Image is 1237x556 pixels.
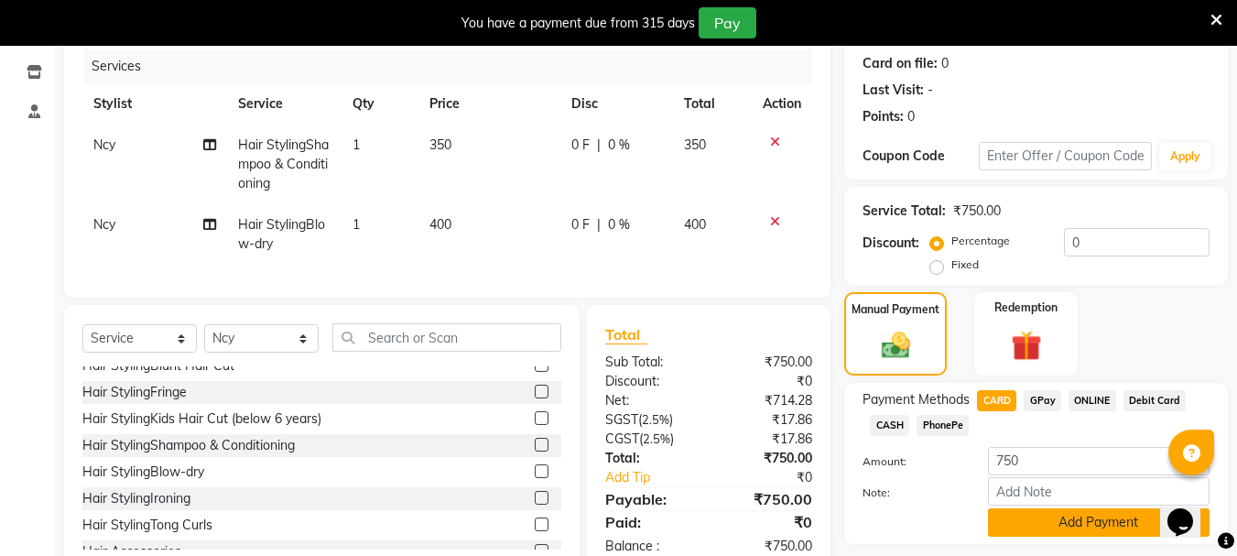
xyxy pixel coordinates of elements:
[849,485,973,501] label: Note:
[571,136,590,155] span: 0 F
[928,81,933,100] div: -
[988,477,1210,506] input: Add Note
[941,54,949,73] div: 0
[709,430,826,449] div: ₹17.86
[227,83,342,125] th: Service
[353,136,360,153] span: 1
[429,216,451,233] span: 400
[82,83,227,125] th: Stylist
[82,409,321,429] div: Hair StylingKids Hair Cut (below 6 years)
[684,136,706,153] span: 350
[418,83,560,125] th: Price
[93,216,115,233] span: Ncy
[608,136,630,155] span: 0 %
[729,468,827,487] div: ₹0
[953,202,1001,221] div: ₹750.00
[597,136,601,155] span: |
[873,329,919,362] img: _cash.svg
[1069,390,1116,411] span: ONLINE
[988,447,1210,475] input: Amount
[870,415,909,436] span: CASH
[709,372,826,391] div: ₹0
[93,136,115,153] span: Ncy
[591,430,709,449] div: ( )
[591,391,709,410] div: Net:
[994,300,1058,316] label: Redemption
[571,215,590,234] span: 0 F
[977,390,1016,411] span: CARD
[907,107,915,126] div: 0
[591,488,709,510] div: Payable:
[951,256,979,273] label: Fixed
[591,410,709,430] div: ( )
[709,391,826,410] div: ₹714.28
[608,215,630,234] span: 0 %
[332,323,561,352] input: Search or Scan
[863,147,978,166] div: Coupon Code
[863,107,904,126] div: Points:
[597,215,601,234] span: |
[82,383,187,402] div: Hair StylingFringe
[84,49,826,83] div: Services
[673,83,753,125] th: Total
[1160,483,1219,538] iframe: chat widget
[82,463,204,482] div: Hair StylingBlow-dry
[429,136,451,153] span: 350
[82,489,190,508] div: Hair StylingIroning
[709,511,826,533] div: ₹0
[709,488,826,510] div: ₹750.00
[461,14,695,33] div: You have a payment due from 315 days
[643,431,670,446] span: 2.5%
[82,356,234,376] div: Hair StylingBlunt Hair Cut
[342,83,418,125] th: Qty
[863,234,919,253] div: Discount:
[591,353,709,372] div: Sub Total:
[605,411,638,428] span: SGST
[1024,390,1061,411] span: GPay
[238,136,329,191] span: Hair StylingShampoo & Conditioning
[709,537,826,556] div: ₹750.00
[951,233,1010,249] label: Percentage
[591,468,728,487] a: Add Tip
[917,415,969,436] span: PhonePe
[642,412,669,427] span: 2.5%
[709,449,826,468] div: ₹750.00
[605,325,647,344] span: Total
[1159,143,1211,170] button: Apply
[988,508,1210,537] button: Add Payment
[560,83,673,125] th: Disc
[238,216,325,252] span: Hair StylingBlow-dry
[863,81,924,100] div: Last Visit:
[1123,390,1187,411] span: Debit Card
[709,410,826,430] div: ₹17.86
[684,216,706,233] span: 400
[605,431,639,447] span: CGST
[852,301,939,318] label: Manual Payment
[1002,327,1051,365] img: _gift.svg
[863,390,970,409] span: Payment Methods
[591,372,709,391] div: Discount:
[709,353,826,372] div: ₹750.00
[979,142,1152,170] input: Enter Offer / Coupon Code
[863,202,946,221] div: Service Total:
[699,7,756,38] button: Pay
[849,453,973,470] label: Amount:
[591,537,709,556] div: Balance :
[591,449,709,468] div: Total:
[353,216,360,233] span: 1
[863,54,938,73] div: Card on file:
[82,436,295,455] div: Hair StylingShampoo & Conditioning
[82,516,212,535] div: Hair StylingTong Curls
[591,511,709,533] div: Paid:
[752,83,812,125] th: Action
